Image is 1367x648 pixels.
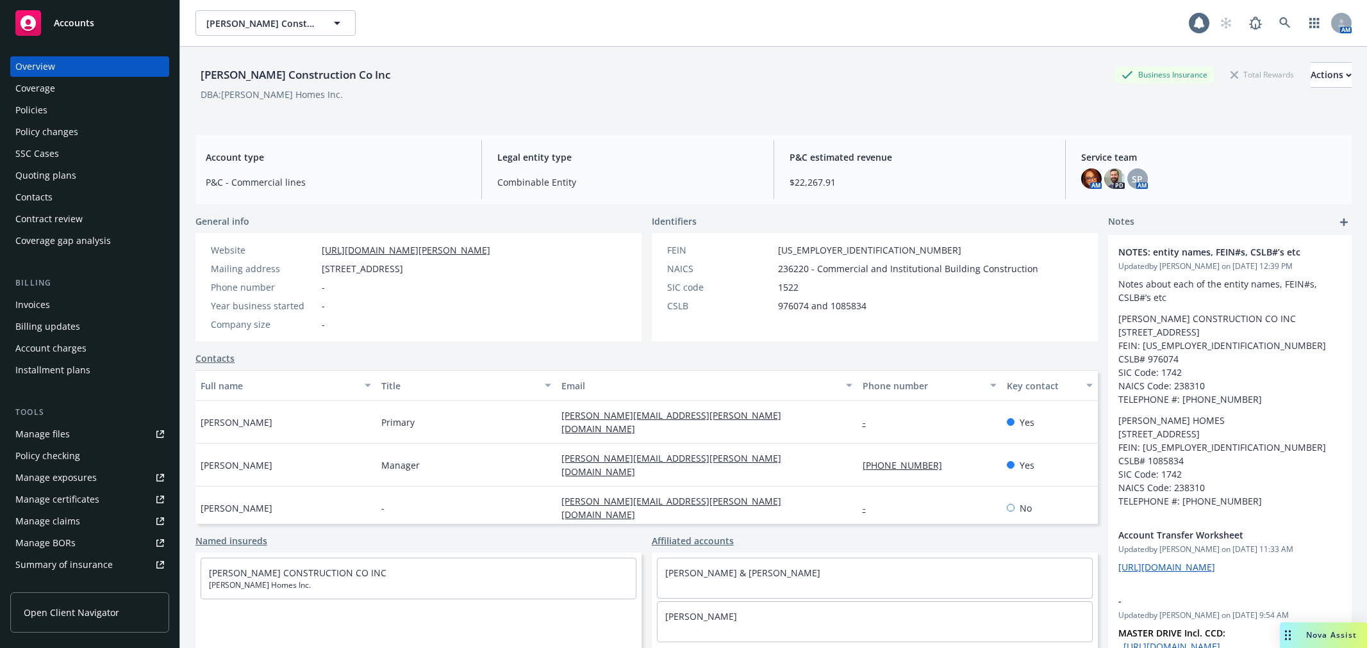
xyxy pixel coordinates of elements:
a: Coverage [10,78,169,99]
div: Contacts [15,187,53,207]
span: [PERSON_NAME] Construction Co Inc [206,17,317,30]
span: No [1020,501,1032,515]
div: Manage claims [15,511,80,531]
a: Manage claims [10,511,169,531]
a: Report a Bug [1243,10,1268,36]
span: Manage exposures [10,467,169,488]
div: Drag to move [1280,622,1296,648]
button: Nova Assist [1280,622,1367,648]
a: Accounts [10,5,169,41]
div: SIC code [667,280,773,294]
div: FEIN [667,243,773,257]
div: Manage BORs [15,533,76,553]
span: - [381,501,385,515]
span: Combinable Entity [497,175,758,189]
a: [PERSON_NAME][EMAIL_ADDRESS][PERSON_NAME][DOMAIN_NAME] [561,409,781,435]
div: Policies [15,100,47,120]
span: Open Client Navigator [24,606,119,619]
div: Email [561,379,838,393]
a: Policy changes [10,122,169,142]
a: - [863,416,876,428]
span: [PERSON_NAME] [201,416,272,429]
img: photo [1081,168,1102,189]
img: photo [1104,168,1125,189]
span: Yes [1020,458,1034,472]
a: Overview [10,56,169,77]
div: NOTES: entity names, FEIN#s, CSLB#’s etcUpdatedby [PERSON_NAME] on [DATE] 12:39 PMNotes about eac... [1108,235,1352,518]
a: Contract review [10,209,169,229]
a: - [863,502,876,514]
div: Total Rewards [1224,67,1300,83]
strong: MASTER DRIVE Incl. CCD: [1118,627,1225,639]
div: Website [211,243,317,257]
span: Accounts [54,18,94,28]
span: 1522 [778,280,799,294]
div: Policy changes [15,122,78,142]
div: Quoting plans [15,165,76,186]
a: Contacts [195,352,235,365]
a: Named insureds [195,534,267,547]
div: Full name [201,379,357,393]
a: [PERSON_NAME][EMAIL_ADDRESS][PERSON_NAME][DOMAIN_NAME] [561,495,781,521]
span: 236220 - Commercial and Institutional Building Construction [778,262,1038,275]
button: Title [376,370,557,401]
div: DBA: [PERSON_NAME] Homes Inc. [201,88,343,101]
span: [STREET_ADDRESS] [322,262,403,275]
div: Year business started [211,299,317,312]
span: General info [195,215,249,228]
a: Summary of insurance [10,555,169,575]
a: [PHONE_NUMBER] [863,459,952,471]
div: Tools [10,406,169,419]
button: Phone number [857,370,1002,401]
a: [PERSON_NAME] [665,610,737,622]
a: Coverage gap analysis [10,231,169,251]
div: Phone number [863,379,982,393]
span: P&C - Commercial lines [206,175,466,189]
span: Yes [1020,416,1034,429]
div: Account Transfer WorksheetUpdatedby [PERSON_NAME] on [DATE] 11:33 AM[URL][DOMAIN_NAME] [1108,518,1352,584]
a: Contacts [10,187,169,207]
a: Switch app [1302,10,1327,36]
div: Contract review [15,209,83,229]
a: [PERSON_NAME] CONSTRUCTION CO INC [209,567,386,579]
span: Nova Assist [1306,629,1357,640]
a: Billing updates [10,316,169,337]
span: [PERSON_NAME] [201,458,272,472]
span: Primary [381,416,415,429]
div: Business Insurance [1115,67,1214,83]
div: NAICS [667,262,773,275]
span: - [1118,594,1308,608]
div: Key contact [1007,379,1079,393]
div: Title [381,379,538,393]
div: Actions [1311,63,1352,87]
div: Overview [15,56,55,77]
a: Installment plans [10,360,169,380]
span: Manager [381,458,420,472]
div: Manage certificates [15,489,99,510]
span: [PERSON_NAME] Homes Inc. [209,579,628,591]
a: [URL][DOMAIN_NAME] [1118,561,1215,573]
div: Phone number [211,280,317,294]
div: Billing [10,277,169,289]
button: Email [556,370,857,401]
span: 976074 and 1085834 [778,299,866,312]
p: [PERSON_NAME] CONSTRUCTION CO INC [STREET_ADDRESS] FEIN: [US_EMPLOYER_IDENTIFICATION_NUMBER] CSLB... [1118,312,1341,406]
p: Notes about each of the entity names, FEIN#s, CSLB#’s etc [1118,277,1341,304]
a: [URL][DOMAIN_NAME][PERSON_NAME] [322,244,490,256]
div: Company size [211,318,317,331]
div: Coverage gap analysis [15,231,111,251]
a: Policies [10,100,169,120]
div: Invoices [15,295,50,315]
a: Policy checking [10,446,169,466]
span: Legal entity type [497,150,758,164]
button: Full name [195,370,376,401]
span: Notes [1108,215,1134,230]
span: Updated by [PERSON_NAME] on [DATE] 9:54 AM [1118,610,1341,621]
div: Summary of insurance [15,555,113,575]
span: [PERSON_NAME] [201,501,272,515]
button: Actions [1311,62,1352,88]
a: Affiliated accounts [652,534,734,547]
button: Key contact [1002,370,1098,401]
span: $22,267.91 [790,175,1050,189]
div: Manage files [15,424,70,444]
